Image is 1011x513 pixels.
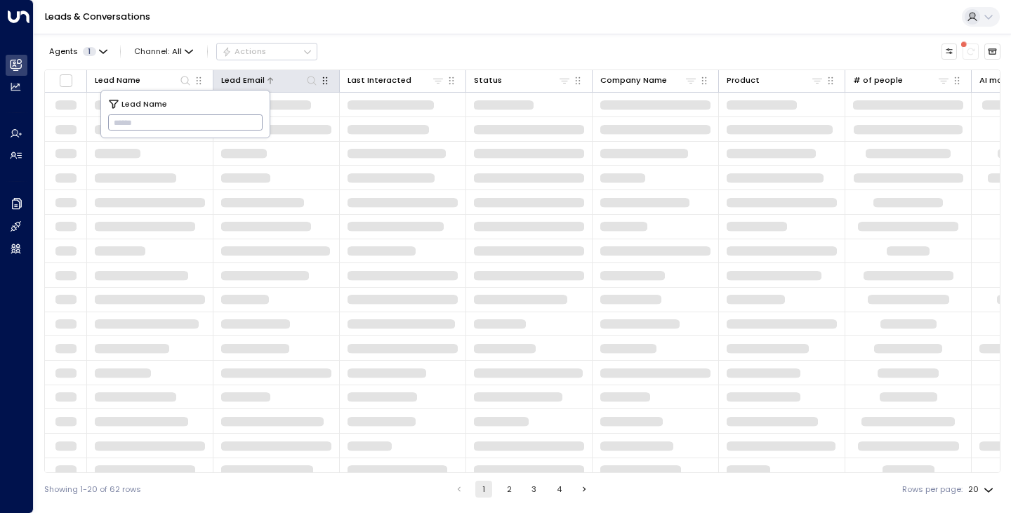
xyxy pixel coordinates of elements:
div: Lead Name [95,74,140,87]
div: 20 [968,481,996,498]
div: Showing 1-20 of 62 rows [44,484,141,495]
button: Go to page 2 [501,481,517,498]
div: Status [474,74,571,87]
button: Customize [941,44,958,60]
div: Company Name [600,74,667,87]
span: Lead Name [121,98,167,110]
button: Archived Leads [984,44,1000,60]
a: Leads & Conversations [45,11,150,22]
nav: pagination navigation [450,481,593,498]
div: # of people [853,74,950,87]
span: 1 [83,47,96,56]
button: Go to next page [576,481,593,498]
span: There are new threads available. Refresh the grid to view the latest updates. [963,44,979,60]
button: Channel:All [130,44,198,59]
div: Status [474,74,502,87]
span: All [172,47,182,56]
span: Agents [49,48,78,55]
div: Lead Email [221,74,265,87]
div: Company Name [600,74,697,87]
div: Product [727,74,760,87]
button: Go to page 4 [550,481,567,498]
div: # of people [853,74,903,87]
div: Lead Email [221,74,318,87]
button: Agents1 [44,44,111,59]
span: Channel: [130,44,198,59]
div: Actions [222,46,266,56]
button: page 1 [475,481,492,498]
button: Go to page 3 [526,481,543,498]
label: Rows per page: [902,484,963,495]
div: Lead Name [95,74,192,87]
div: Last Interacted [348,74,411,87]
div: Last Interacted [348,74,444,87]
div: Button group with a nested menu [216,43,317,60]
button: Actions [216,43,317,60]
div: Product [727,74,824,87]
